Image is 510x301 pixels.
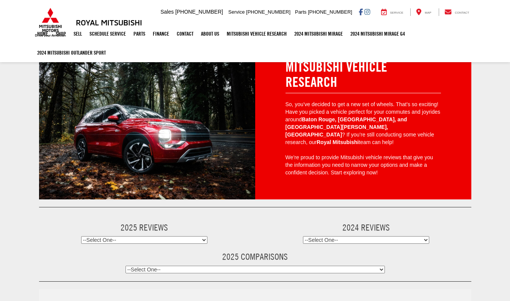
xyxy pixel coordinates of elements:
strong: Royal Mitsubishi [317,139,359,145]
a: Map [410,8,437,16]
a: Facebook: Click to visit our Facebook page [359,9,363,15]
a: Contact [439,8,475,16]
h3: 2024 Reviews [261,223,471,232]
p: So, you’ve decided to get a new set of wheels. That’s so exciting! Have you picked a vehicle perf... [286,101,441,146]
a: 2024 Mitsubishi Mirage G4 [347,24,409,43]
span: [PHONE_NUMBER] [246,9,290,15]
strong: Baton Rouge, [GEOGRAPHIC_DATA], and [GEOGRAPHIC_DATA][PERSON_NAME], [GEOGRAPHIC_DATA] [286,116,407,138]
span: Contact [455,11,469,14]
img: Mitsubishi [33,8,67,37]
a: Mitsubishi Vehicle Research [223,24,290,43]
span: Service [390,11,403,14]
span: Parts [295,9,306,15]
span: [PHONE_NUMBER] [308,9,352,15]
a: Sell [70,24,86,43]
a: 2024 Mitsubishi Outlander SPORT [33,43,110,62]
p: We’re proud to provide Mitsubishi vehicle reviews that give you the information you need to narro... [286,154,441,177]
img: Mitsubishi [39,44,255,199]
a: Shop [52,24,70,43]
h3: 2025 Comparisons [39,252,471,262]
a: Home [33,24,52,43]
a: Contact [173,24,197,43]
span: [PHONE_NUMBER] [175,9,223,15]
h3: Royal Mitsubishi [76,18,142,27]
span: Sales [160,9,174,15]
a: Schedule Service: Opens in a new tab [86,24,130,43]
h3: 2025 Reviews [39,223,250,232]
h1: Mitsubishi Vehicle Research [286,59,441,89]
a: 2024 Mitsubishi Mirage [290,24,347,43]
a: Finance [149,24,173,43]
a: Instagram: Click to visit our Instagram page [364,9,370,15]
a: About Us [197,24,223,43]
span: Service [228,9,245,15]
a: Service [375,8,409,16]
span: Map [425,11,431,14]
a: Parts: Opens in a new tab [130,24,149,43]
